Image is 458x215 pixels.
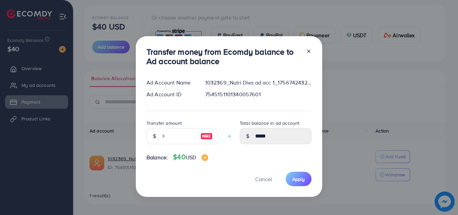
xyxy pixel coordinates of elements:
[247,172,280,186] button: Cancel
[186,154,196,161] span: USD
[200,91,317,98] div: 7545151101340057601
[255,175,272,183] span: Cancel
[240,120,299,126] label: Total balance in ad account
[141,79,200,87] div: Ad Account Name
[292,176,305,182] span: Apply
[202,154,208,161] img: image
[141,91,200,98] div: Ad Account ID
[147,47,301,66] h3: Transfer money from Ecomdy balance to Ad account balance
[173,153,208,161] h4: $40
[147,154,168,161] span: Balance:
[201,132,213,140] img: image
[147,120,182,126] label: Transfer amount
[286,172,311,186] button: Apply
[200,79,317,87] div: 1032369_Nutri Diva ad acc 1_1756742432079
